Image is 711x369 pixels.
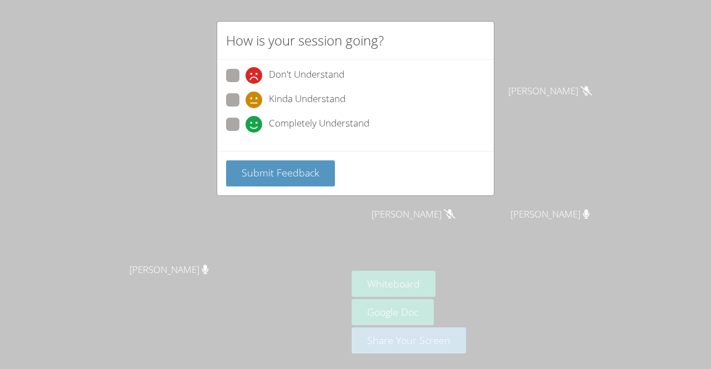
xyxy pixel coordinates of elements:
[226,160,335,186] button: Submit Feedback
[269,67,344,84] span: Don't Understand
[269,92,346,108] span: Kinda Understand
[242,166,319,179] span: Submit Feedback
[269,116,369,133] span: Completely Understand
[226,31,384,50] h2: How is your session going?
